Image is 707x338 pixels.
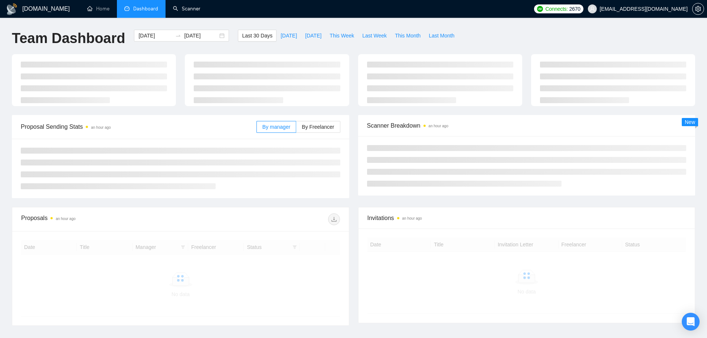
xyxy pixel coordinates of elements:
[590,6,595,12] span: user
[175,33,181,39] span: to
[281,32,297,40] span: [DATE]
[56,217,75,221] time: an hour ago
[429,32,454,40] span: Last Month
[362,32,387,40] span: Last Week
[545,5,567,13] span: Connects:
[21,122,256,131] span: Proposal Sending Stats
[173,6,200,12] a: searchScanner
[302,124,334,130] span: By Freelancer
[367,121,687,130] span: Scanner Breakdown
[184,32,218,40] input: End date
[124,6,130,11] span: dashboard
[569,5,580,13] span: 2670
[402,216,422,220] time: an hour ago
[537,6,543,12] img: upwork-logo.png
[21,213,180,225] div: Proposals
[6,3,18,15] img: logo
[87,6,109,12] a: homeHome
[305,32,321,40] span: [DATE]
[242,32,272,40] span: Last 30 Days
[692,6,704,12] a: setting
[91,125,111,129] time: an hour ago
[395,32,420,40] span: This Month
[138,32,172,40] input: Start date
[325,30,358,42] button: This Week
[238,30,276,42] button: Last 30 Days
[429,124,448,128] time: an hour ago
[330,32,354,40] span: This Week
[692,3,704,15] button: setting
[367,213,686,223] span: Invitations
[425,30,458,42] button: Last Month
[693,6,704,12] span: setting
[262,124,290,130] span: By manager
[133,6,158,12] span: Dashboard
[175,33,181,39] span: swap-right
[12,30,125,47] h1: Team Dashboard
[276,30,301,42] button: [DATE]
[682,313,700,331] div: Open Intercom Messenger
[391,30,425,42] button: This Month
[358,30,391,42] button: Last Week
[301,30,325,42] button: [DATE]
[685,119,695,125] span: New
